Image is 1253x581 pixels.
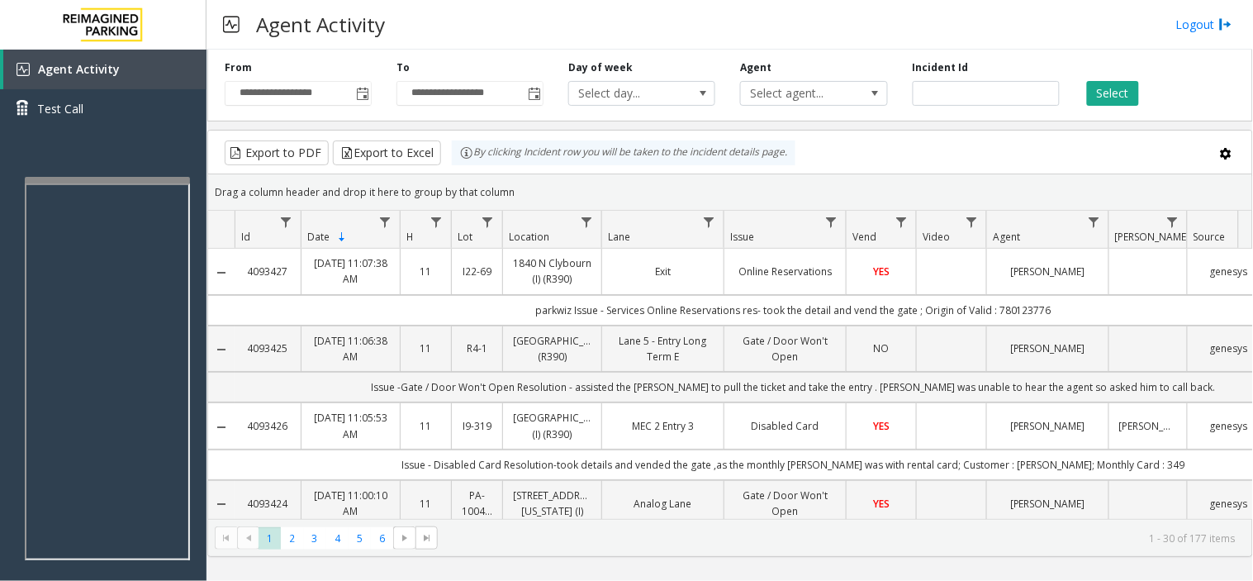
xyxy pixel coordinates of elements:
[568,60,633,75] label: Day of week
[307,230,330,244] span: Date
[997,496,1099,512] a: [PERSON_NAME]
[740,60,771,75] label: Agent
[333,140,441,165] button: Export to Excel
[452,140,795,165] div: By clicking Incident row you will be taken to the incident details page.
[311,255,390,287] a: [DATE] 11:07:38 AM
[993,230,1020,244] span: Agent
[225,140,329,165] button: Export to PDF
[462,488,492,519] a: PA-1004494
[961,211,983,233] a: Video Filter Menu
[734,488,836,519] a: Gate / Door Won't Open
[244,496,291,512] a: 4093424
[281,527,303,550] span: Page 2
[225,60,252,75] label: From
[612,264,714,279] a: Exit
[873,264,890,279] span: YES
[420,531,434,545] span: Go to the last page
[275,211,297,233] a: Id Filter Menu
[513,488,591,519] a: [STREET_ADDRESS][US_STATE] (I)
[923,230,950,244] span: Video
[462,418,492,434] a: I9-319
[913,60,969,75] label: Incident Id
[857,496,906,512] a: YES
[411,496,441,512] a: 11
[698,211,720,233] a: Lane Filter Menu
[406,230,414,244] span: H
[513,255,591,287] a: 1840 N Clybourn (I) (R390)
[311,333,390,364] a: [DATE] 11:06:38 AM
[612,333,714,364] a: Lane 5 - Entry Long Term E
[612,418,714,434] a: MEC 2 Entry 3
[396,60,410,75] label: To
[374,211,396,233] a: Date Filter Menu
[741,82,857,105] span: Select agent...
[857,341,906,356] a: NO
[1219,16,1232,33] img: logout
[398,531,411,545] span: Go to the next page
[513,410,591,441] a: [GEOGRAPHIC_DATA] (I) (R390)
[1161,211,1184,233] a: Parker Filter Menu
[462,341,492,356] a: R4-1
[208,178,1252,207] div: Drag a column header and drop it here to group by that column
[311,488,390,519] a: [DATE] 11:00:10 AM
[411,341,441,356] a: 11
[997,418,1099,434] a: [PERSON_NAME]
[857,264,906,279] a: YES
[208,421,235,434] a: Collapse Details
[524,82,543,105] span: Toggle popup
[311,410,390,441] a: [DATE] 11:05:53 AM
[349,527,371,550] span: Page 5
[730,230,754,244] span: Issue
[477,211,499,233] a: Lot Filter Menu
[509,230,549,244] span: Location
[17,63,30,76] img: 'icon'
[569,82,686,105] span: Select day...
[513,333,591,364] a: [GEOGRAPHIC_DATA] (R390)
[852,230,876,244] span: Vend
[608,230,630,244] span: Lane
[1176,16,1232,33] a: Logout
[1194,230,1226,244] span: Source
[734,418,836,434] a: Disabled Card
[208,498,235,511] a: Collapse Details
[997,341,1099,356] a: [PERSON_NAME]
[326,527,349,550] span: Page 4
[873,497,890,511] span: YES
[208,266,235,279] a: Collapse Details
[1083,211,1105,233] a: Agent Filter Menu
[448,531,1236,545] kendo-pager-info: 1 - 30 of 177 items
[1119,418,1177,434] a: [PERSON_NAME]
[874,341,890,355] span: NO
[734,264,836,279] a: Online Reservations
[734,333,836,364] a: Gate / Door Won't Open
[241,230,250,244] span: Id
[3,50,206,89] a: Agent Activity
[38,61,120,77] span: Agent Activity
[208,211,1252,519] div: Data table
[335,231,349,244] span: Sortable
[820,211,842,233] a: Issue Filter Menu
[223,4,240,45] img: pageIcon
[462,264,492,279] a: I22-69
[244,418,291,434] a: 4093426
[873,419,890,433] span: YES
[1115,230,1190,244] span: [PERSON_NAME]
[371,527,393,550] span: Page 6
[458,230,472,244] span: Lot
[415,526,438,550] span: Go to the last page
[304,527,326,550] span: Page 3
[248,4,393,45] h3: Agent Activity
[244,264,291,279] a: 4093427
[244,341,291,356] a: 4093425
[890,211,913,233] a: Vend Filter Menu
[353,82,371,105] span: Toggle popup
[857,418,906,434] a: YES
[1087,81,1139,106] button: Select
[37,100,83,117] span: Test Call
[425,211,448,233] a: H Filter Menu
[208,343,235,356] a: Collapse Details
[997,264,1099,279] a: [PERSON_NAME]
[411,418,441,434] a: 11
[259,527,281,550] span: Page 1
[411,264,441,279] a: 11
